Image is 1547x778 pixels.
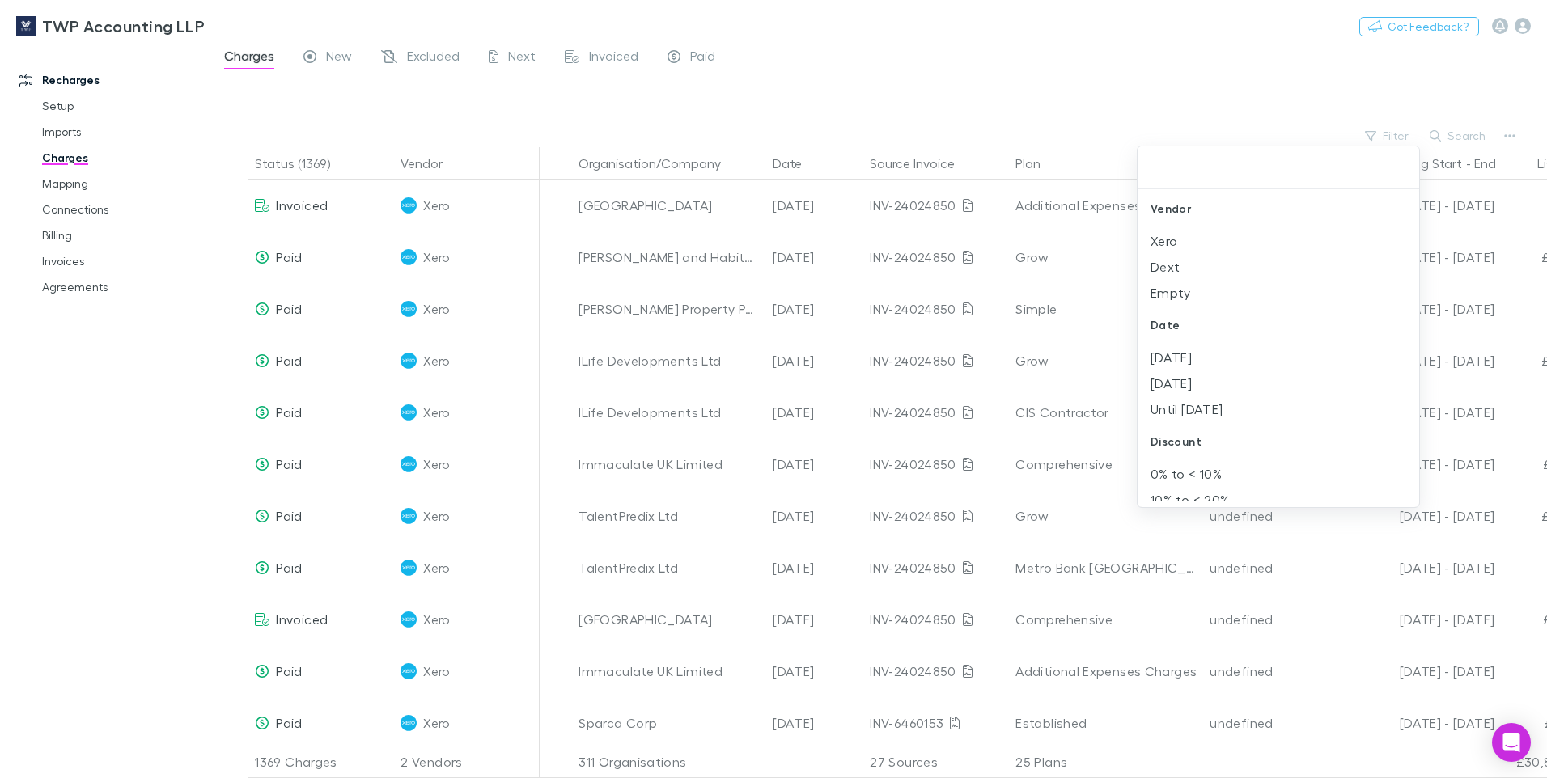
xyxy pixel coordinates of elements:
li: Until [DATE] [1138,396,1419,422]
li: Empty [1138,280,1419,306]
li: Dext [1138,254,1419,280]
li: 10% to < 20% [1138,487,1419,513]
div: Vendor [1138,189,1419,228]
li: [DATE] [1138,345,1419,370]
li: [DATE] [1138,370,1419,396]
div: Discount [1138,422,1419,461]
div: Date [1138,306,1419,345]
div: Open Intercom Messenger [1492,723,1531,762]
li: Xero [1138,228,1419,254]
li: 0% to < 10% [1138,461,1419,487]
